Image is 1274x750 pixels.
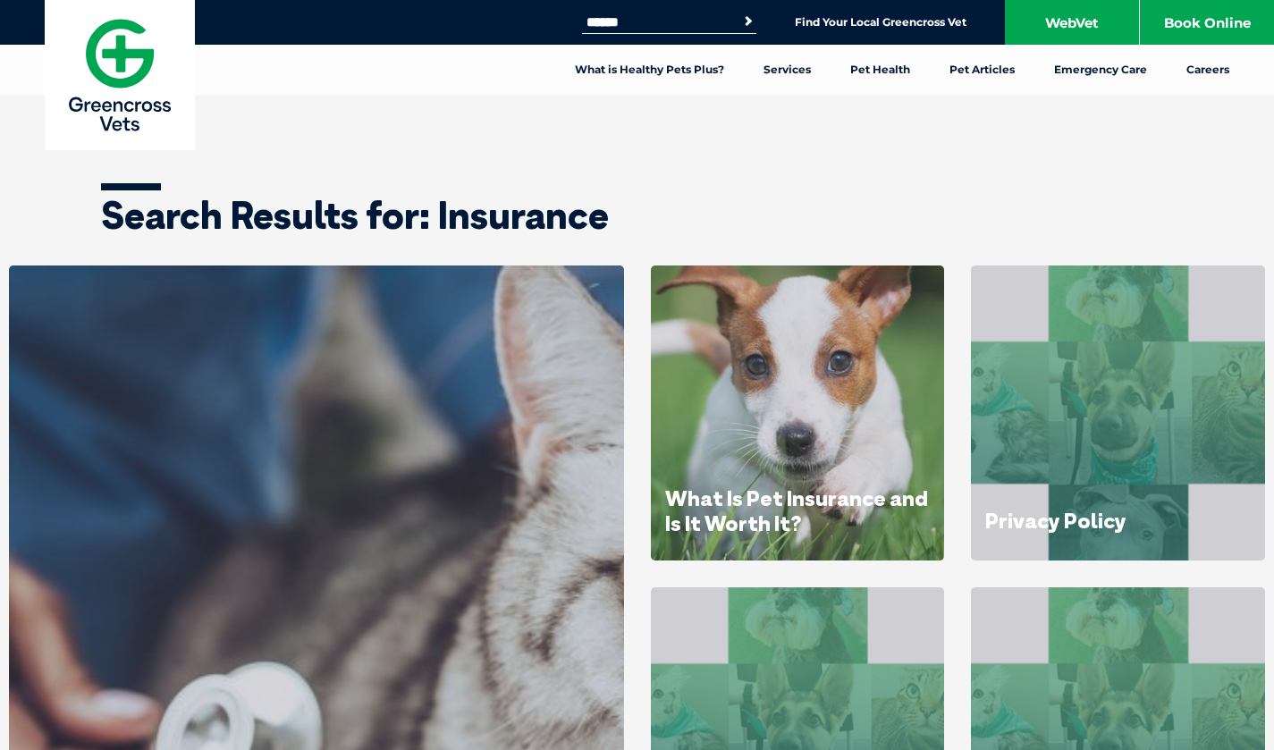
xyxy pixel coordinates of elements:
[985,507,1126,534] a: Privacy Policy
[744,45,831,95] a: Services
[831,45,930,95] a: Pet Health
[1034,45,1167,95] a: Emergency Care
[930,45,1034,95] a: Pet Articles
[795,15,966,29] a: Find Your Local Greencross Vet
[555,45,744,95] a: What is Healthy Pets Plus?
[1167,45,1249,95] a: Careers
[739,13,757,30] button: Search
[665,485,928,536] a: What Is Pet Insurance and Is It Worth It?
[101,197,1174,234] h1: Search Results for: Insurance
